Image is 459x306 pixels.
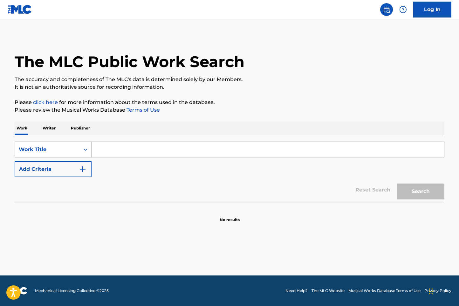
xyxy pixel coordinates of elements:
a: Musical Works Database Terms of Use [348,288,421,294]
img: search [383,6,390,13]
div: Drag [429,282,433,301]
img: MLC Logo [8,5,32,14]
p: It is not an authoritative source for recording information. [15,83,444,91]
a: The MLC Website [312,288,345,294]
img: logo [8,287,27,295]
a: Public Search [380,3,393,16]
p: No results [220,209,240,223]
h1: The MLC Public Work Search [15,52,244,71]
span: Mechanical Licensing Collective © 2025 [35,288,109,294]
img: 9d2ae6d4665cec9f34b9.svg [79,165,86,173]
p: Please for more information about the terms used in the database. [15,99,444,106]
p: Publisher [69,122,92,135]
a: click here [33,99,58,105]
p: Please review the Musical Works Database [15,106,444,114]
p: Writer [41,122,58,135]
a: Need Help? [285,288,308,294]
img: help [399,6,407,13]
a: Log In [413,2,451,17]
a: Terms of Use [125,107,160,113]
div: Help [397,3,409,16]
div: Work Title [19,146,76,153]
p: Work [15,122,29,135]
iframe: Chat Widget [427,275,459,306]
p: The accuracy and completeness of The MLC's data is determined solely by our Members. [15,76,444,83]
a: Privacy Policy [424,288,451,294]
button: Add Criteria [15,161,92,177]
form: Search Form [15,142,444,203]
